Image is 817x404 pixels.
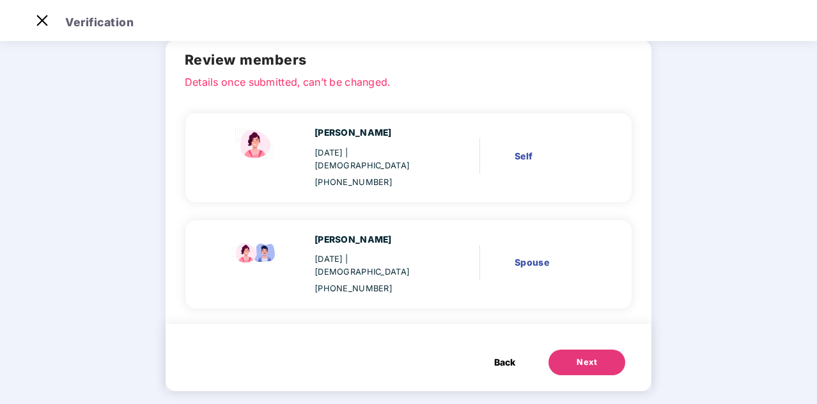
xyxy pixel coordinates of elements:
[185,74,633,86] p: Details once submitted, can’t be changed.
[315,126,434,140] div: [PERSON_NAME]
[230,126,281,162] img: svg+xml;base64,PHN2ZyBpZD0iU3BvdXNlX2ljb24iIHhtbG5zPSJodHRwOi8vd3d3LnczLm9yZy8yMDAwL3N2ZyIgd2lkdG...
[515,149,593,163] div: Self
[315,147,434,172] div: [DATE]
[315,176,434,189] div: [PHONE_NUMBER]
[577,356,597,369] div: Next
[481,350,528,375] button: Back
[515,255,593,270] div: Spouse
[315,233,434,247] div: [PERSON_NAME]
[185,49,633,70] h2: Review members
[230,233,281,269] img: svg+xml;base64,PHN2ZyB4bWxucz0iaHR0cDovL3d3dy53My5vcmcvMjAwMC9zdmciIHdpZHRoPSI5Ny44OTciIGhlaWdodD...
[315,253,434,279] div: [DATE]
[494,355,515,369] span: Back
[549,350,625,375] button: Next
[315,282,434,295] div: [PHONE_NUMBER]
